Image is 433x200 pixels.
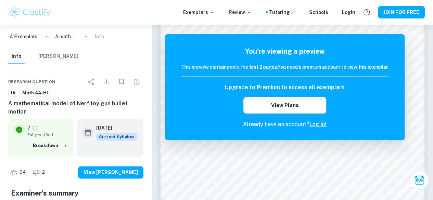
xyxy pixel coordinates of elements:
[269,9,295,16] a: Tutoring
[27,132,69,138] span: Fully verified
[130,75,143,89] div: Report issue
[38,49,78,64] button: [PERSON_NAME]
[100,75,113,89] div: Download
[16,169,29,176] span: 94
[31,141,69,151] button: Breakdown
[96,124,132,132] h6: [DATE]
[38,169,49,176] span: 2
[181,63,389,71] h6: This preview contains only the first 2 pages. You need a premium account to view this exemplar.
[243,97,326,114] button: View Plans
[78,166,143,178] button: View [PERSON_NAME]
[8,167,29,178] div: Like
[309,121,327,128] a: Log in!
[8,99,143,116] h6: A mathematical model of Nerf toy gun bullet motion
[225,83,345,92] h6: Upgrade to Premium to access all exemplars
[96,133,137,141] div: This exemplar is based on the current syllabus. Feel free to refer to it for inspiration/ideas wh...
[8,79,55,85] span: Research question
[8,5,52,19] img: Clastify logo
[27,124,30,132] p: 7
[8,33,37,40] a: IA Exemplars
[229,9,252,16] p: Review
[9,90,18,96] span: IA
[11,188,141,198] h5: Examiner's summary
[115,75,128,89] div: Bookmark
[181,120,389,129] p: Already have an account?
[95,33,104,40] p: Info
[31,167,49,178] div: Dislike
[20,90,52,96] span: Math AA-HL
[55,33,77,40] p: A mathematical model of Nerf toy gun bullet motion
[85,75,98,89] div: Share
[32,125,38,131] a: Grade fully verified
[378,6,425,18] button: JOIN FOR FREE
[342,9,355,16] a: Login
[96,133,137,141] span: Current Syllabus
[361,6,372,18] button: Help and Feedback
[410,171,429,190] button: Ask Clai
[8,89,18,97] a: IA
[181,46,389,56] h5: You're viewing a preview
[183,9,215,16] p: Exemplars
[309,9,328,16] a: Schools
[20,89,52,97] a: Math AA-HL
[8,49,25,64] button: Info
